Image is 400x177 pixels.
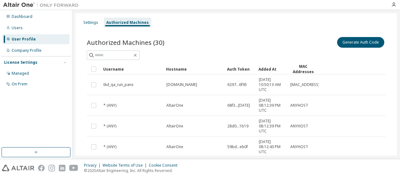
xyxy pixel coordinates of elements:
div: Added At [258,64,285,74]
span: 6297...6f95 [227,82,247,87]
div: Company Profile [12,48,42,53]
span: [DATE] 10:50:13 AM UTC [259,77,285,92]
img: altair_logo.svg [2,165,34,171]
p: © 2025 Altair Engineering, Inc. All Rights Reserved. [84,168,181,173]
div: Hostname [166,64,222,74]
div: License Settings [4,60,37,65]
span: 28d0...1b19 [227,124,248,129]
span: [DATE] 08:12:39 PM UTC [259,119,285,134]
div: Auth Token [227,64,253,74]
span: [MAC_ADDRESS] [290,82,319,87]
div: Privacy [84,163,103,168]
span: ANYHOST [290,103,308,108]
img: youtube.svg [69,165,78,171]
span: AltairOne [166,103,183,108]
div: Managed [12,71,29,76]
span: [DOMAIN_NAME] [166,82,197,87]
span: tkd_qa_run_panx [103,82,133,87]
div: Dashboard [12,14,32,19]
div: User Profile [12,37,36,42]
span: Authorized Machines (30) [87,38,164,47]
span: * (ANY) [103,144,116,149]
span: AltairOne [166,124,183,129]
div: MAC Addresses [290,64,316,74]
div: On Prem [12,82,27,87]
img: Altair One [3,2,82,8]
span: [DATE] 08:12:40 PM UTC [259,139,285,154]
span: [DATE] 08:12:39 PM UTC [259,98,285,113]
span: AltairOne [166,144,183,149]
div: Settings [83,20,98,25]
span: 59bd...eb0f [227,144,248,149]
span: 68f3...[DATE] [227,103,250,108]
img: instagram.svg [48,165,55,171]
div: Authorized Machines [106,20,149,25]
div: Cookie Consent [149,163,181,168]
span: ANYHOST [290,124,308,129]
button: Generate Auth Code [337,37,384,48]
div: Username [103,64,161,74]
span: * (ANY) [103,124,116,129]
span: * (ANY) [103,103,116,108]
img: facebook.svg [38,165,45,171]
div: Users [12,25,23,30]
div: Website Terms of Use [103,163,149,168]
span: ANYHOST [290,144,308,149]
img: linkedin.svg [59,165,65,171]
